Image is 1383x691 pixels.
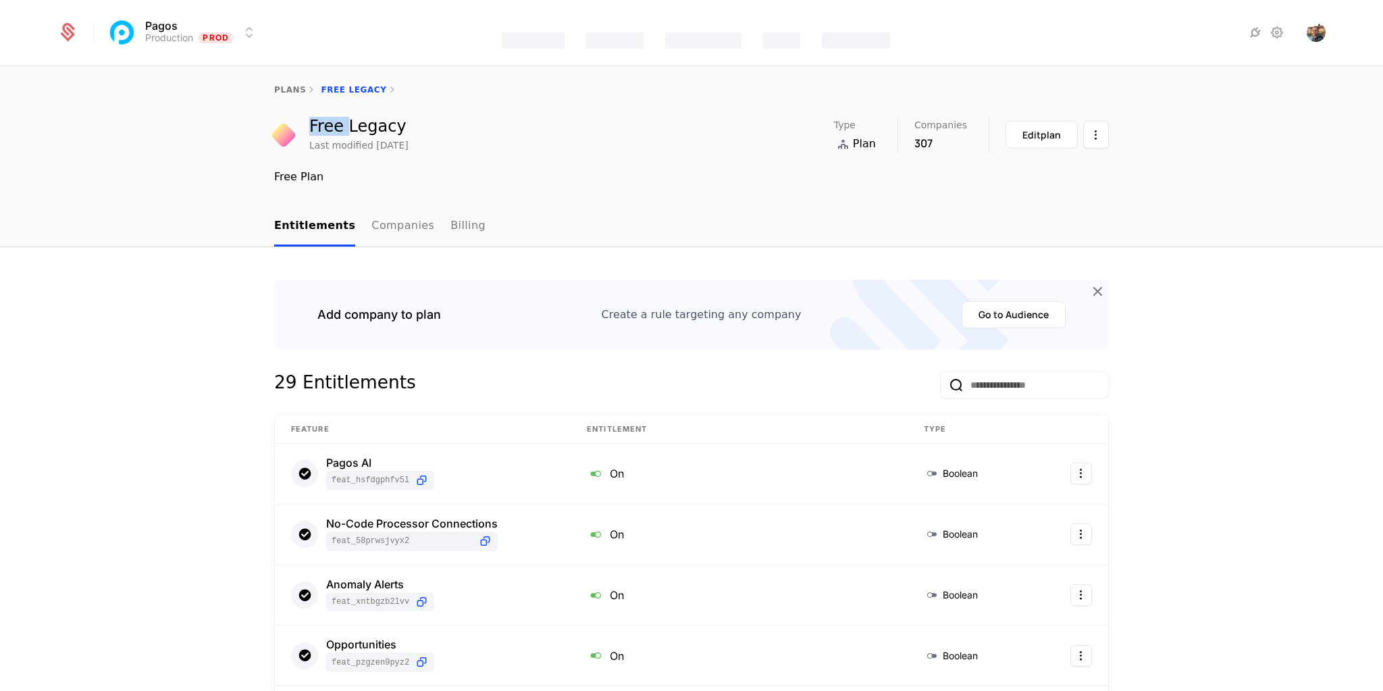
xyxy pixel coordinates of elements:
a: Integrations [1247,24,1263,41]
div: 29 Entitlements [274,372,416,399]
span: feat_hSFDgphFv5L [332,475,409,486]
div: Catalog [586,32,644,49]
th: Type [908,415,1041,444]
div: Free Plan [274,169,1109,185]
div: No-Code Processor Connections [326,518,498,529]
span: Prod [199,32,233,43]
span: feat_58pRWSjVYX2 [332,536,473,546]
ul: Choose Sub Page [274,207,486,247]
div: Components [822,32,890,49]
span: Boolean [943,528,978,541]
a: Entitlements [274,207,355,247]
span: Type [834,120,856,130]
span: Boolean [943,467,978,480]
div: Production [145,31,193,45]
span: Pagos [145,20,178,31]
button: Open user button [1307,23,1326,42]
a: Companies [371,207,434,247]
nav: Main [274,207,1109,247]
span: Boolean [943,649,978,663]
span: feat_XNTbGZb2LVV [332,596,409,607]
button: Editplan [1006,121,1078,149]
div: Events [763,32,800,49]
img: Dmitry Yarashevich [1307,23,1326,42]
div: On [587,465,891,482]
th: Entitlement [571,415,908,444]
div: Create a rule targeting any company [602,307,802,323]
span: Plan [853,136,876,152]
a: Billing [450,207,486,247]
div: Companies [665,32,741,49]
th: Feature [275,415,571,444]
div: Last modified [DATE] [309,138,409,152]
span: Boolean [943,588,978,602]
div: Edit plan [1022,128,1061,142]
div: Add company to plan [317,305,441,324]
div: Features [502,32,565,49]
div: On [587,586,891,604]
button: Select action [1070,645,1092,667]
div: 307 [914,135,967,151]
div: Opportunities [326,639,434,650]
span: feat_PzgzeN9pyZ2 [332,657,409,668]
div: On [587,646,891,664]
button: Select action [1070,463,1092,484]
div: Anomaly Alerts [326,579,434,590]
div: On [587,526,891,543]
button: Go to Audience [962,301,1066,328]
a: plans [274,85,306,95]
img: Pagos [106,16,138,49]
button: Select environment [110,18,257,47]
button: Select action [1070,584,1092,606]
span: Companies [914,120,967,130]
button: Select action [1083,121,1109,149]
a: Settings [1269,24,1285,41]
div: Free Legacy [309,118,409,134]
button: Select action [1070,523,1092,545]
div: Pagos AI [326,457,434,468]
